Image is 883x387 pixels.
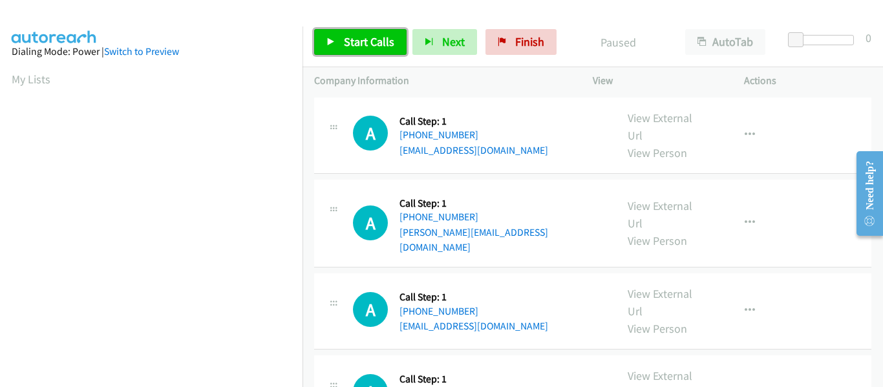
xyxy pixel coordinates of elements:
[104,45,179,58] a: Switch to Preview
[794,35,854,45] div: Delay between calls (in seconds)
[866,29,871,47] div: 0
[399,226,548,254] a: [PERSON_NAME][EMAIL_ADDRESS][DOMAIN_NAME]
[399,115,548,128] h5: Call Step: 1
[846,142,883,245] iframe: Resource Center
[12,44,291,59] div: Dialing Mode: Power |
[485,29,557,55] a: Finish
[399,320,548,332] a: [EMAIL_ADDRESS][DOMAIN_NAME]
[353,205,388,240] h1: A
[685,29,765,55] button: AutoTab
[628,233,687,248] a: View Person
[353,116,388,151] div: The call is yet to be attempted
[353,116,388,151] h1: A
[399,373,548,386] h5: Call Step: 1
[515,34,544,49] span: Finish
[399,305,478,317] a: [PHONE_NUMBER]
[314,73,569,89] p: Company Information
[399,211,478,223] a: [PHONE_NUMBER]
[628,321,687,336] a: View Person
[399,129,478,141] a: [PHONE_NUMBER]
[314,29,407,55] a: Start Calls
[399,144,548,156] a: [EMAIL_ADDRESS][DOMAIN_NAME]
[628,110,692,143] a: View External Url
[399,197,604,210] h5: Call Step: 1
[353,292,388,327] h1: A
[628,145,687,160] a: View Person
[744,73,872,89] p: Actions
[628,286,692,319] a: View External Url
[353,205,388,240] div: The call is yet to be attempted
[593,73,721,89] p: View
[12,72,50,87] a: My Lists
[574,34,662,51] p: Paused
[628,198,692,231] a: View External Url
[442,34,465,49] span: Next
[399,291,548,304] h5: Call Step: 1
[412,29,477,55] button: Next
[353,292,388,327] div: The call is yet to be attempted
[344,34,394,49] span: Start Calls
